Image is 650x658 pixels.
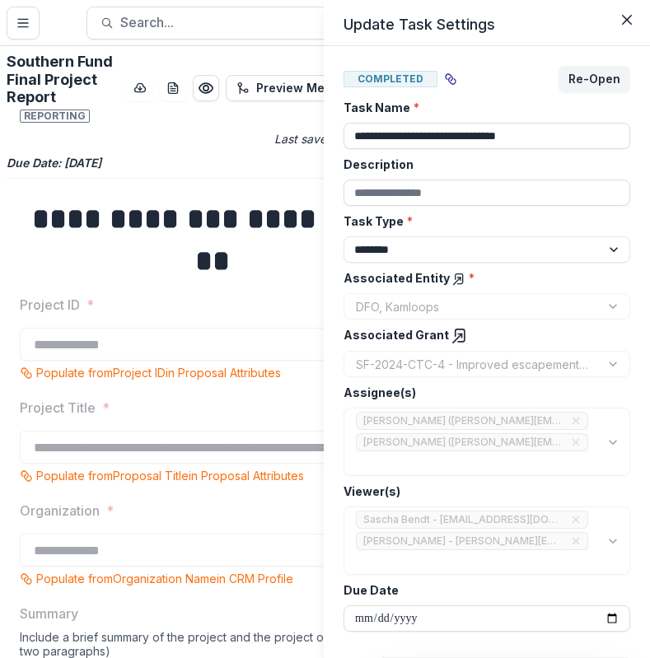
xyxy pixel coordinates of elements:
label: Associated Entity [344,269,620,287]
span: Completed [344,71,437,87]
label: Assignee(s) [344,384,620,401]
label: Description [344,156,620,173]
label: Task Type [344,212,620,230]
label: Viewer(s) [344,483,620,500]
label: Task Name [344,99,620,116]
button: Re-Open [559,66,630,92]
button: Close [614,7,640,33]
label: Associated Grant [344,326,620,344]
button: View dependent tasks [437,66,464,92]
label: Due Date [344,581,620,599]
